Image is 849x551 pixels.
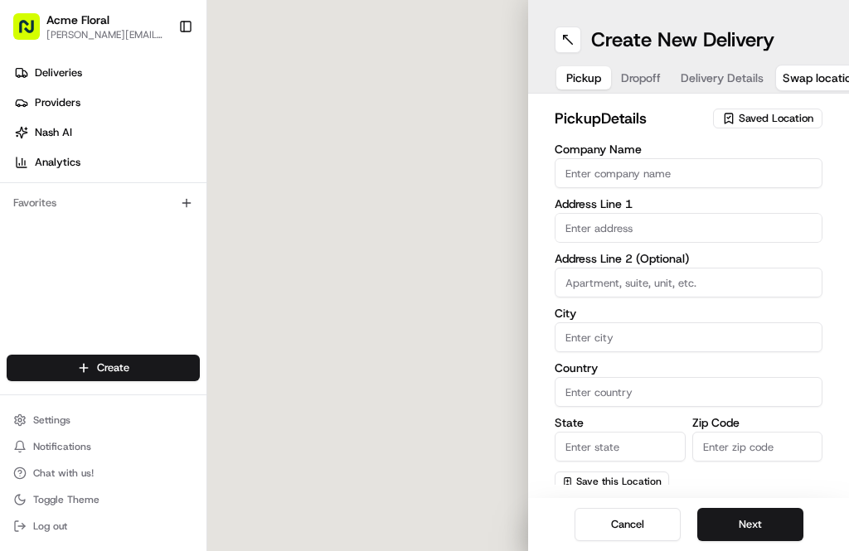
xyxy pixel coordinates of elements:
button: Saved Location [713,107,822,130]
input: Apartment, suite, unit, etc. [555,268,822,297]
span: Toggle Theme [33,493,99,506]
button: Save this Location [555,471,669,491]
button: Create [7,355,200,381]
input: Enter state [555,432,686,462]
button: Chat with us! [7,462,200,485]
span: Providers [35,95,80,110]
span: Deliveries [35,65,82,80]
button: Settings [7,408,200,432]
label: Zip Code [692,417,823,428]
label: State [555,417,686,428]
label: Country [555,362,822,374]
input: Enter company name [555,158,822,188]
button: Acme Floral [46,12,109,28]
label: Address Line 1 [555,198,822,210]
a: Deliveries [7,60,206,86]
span: Notifications [33,440,91,453]
span: Delivery Details [681,70,764,86]
span: Chat with us! [33,466,94,480]
span: Saved Location [739,111,813,126]
button: Acme Floral[PERSON_NAME][EMAIL_ADDRESS][DOMAIN_NAME] [7,7,172,46]
span: Nash AI [35,125,72,140]
div: Favorites [7,190,200,216]
a: Analytics [7,149,206,176]
button: [PERSON_NAME][EMAIL_ADDRESS][DOMAIN_NAME] [46,28,165,41]
input: Enter city [555,322,822,352]
span: Create [97,360,129,375]
h2: pickup Details [555,107,703,130]
button: Notifications [7,435,200,458]
input: Enter zip code [692,432,823,462]
span: Pickup [566,70,601,86]
span: Dropoff [621,70,661,86]
button: Next [697,508,803,541]
button: Cancel [575,508,681,541]
label: Address Line 2 (Optional) [555,253,822,264]
input: Enter country [555,377,822,407]
label: City [555,307,822,319]
span: Analytics [35,155,80,170]
h1: Create New Delivery [591,27,774,53]
label: Company Name [555,143,822,155]
button: Toggle Theme [7,488,200,511]
span: Settings [33,413,70,427]
span: Save this Location [576,475,662,488]
span: Log out [33,520,67,533]
a: Providers [7,89,206,116]
input: Enter address [555,213,822,243]
button: Log out [7,515,200,538]
a: Nash AI [7,119,206,146]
